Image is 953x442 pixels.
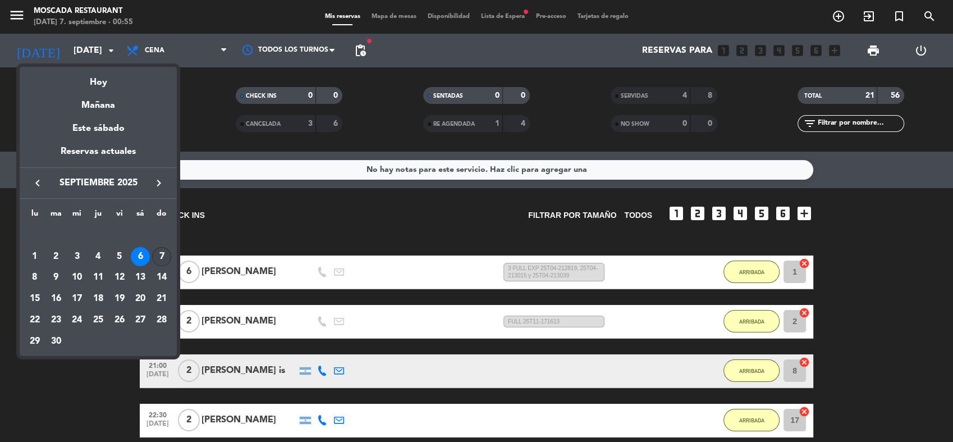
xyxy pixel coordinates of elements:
td: 27 de septiembre de 2025 [130,309,152,331]
td: 19 de septiembre de 2025 [109,288,130,309]
td: 2 de septiembre de 2025 [45,246,67,267]
td: 6 de septiembre de 2025 [130,246,152,267]
div: 13 [131,268,150,288]
th: lunes [24,207,45,225]
td: 24 de septiembre de 2025 [66,309,88,331]
div: 7 [152,247,171,266]
td: 9 de septiembre de 2025 [45,267,67,289]
span: septiembre 2025 [48,176,149,190]
td: 1 de septiembre de 2025 [24,246,45,267]
div: 12 [110,268,129,288]
td: 21 de septiembre de 2025 [151,288,172,309]
td: 22 de septiembre de 2025 [24,309,45,331]
div: 15 [25,289,44,308]
td: 30 de septiembre de 2025 [45,331,67,352]
td: 26 de septiembre de 2025 [109,309,130,331]
i: keyboard_arrow_left [31,176,44,190]
div: Reservas actuales [20,144,177,167]
div: Mañana [20,90,177,113]
div: 3 [67,247,86,266]
div: 16 [47,289,66,308]
td: 25 de septiembre de 2025 [88,309,109,331]
td: 15 de septiembre de 2025 [24,288,45,309]
button: keyboard_arrow_right [149,176,169,190]
div: 11 [89,268,108,288]
div: 10 [67,268,86,288]
td: 28 de septiembre de 2025 [151,309,172,331]
div: 1 [25,247,44,266]
div: 30 [47,332,66,351]
div: 25 [89,311,108,330]
td: 17 de septiembre de 2025 [66,288,88,309]
td: 3 de septiembre de 2025 [66,246,88,267]
td: 13 de septiembre de 2025 [130,267,152,289]
div: 24 [67,311,86,330]
td: 5 de septiembre de 2025 [109,246,130,267]
td: 4 de septiembre de 2025 [88,246,109,267]
div: 20 [131,289,150,308]
div: 26 [110,311,129,330]
div: Hoy [20,67,177,90]
td: 11 de septiembre de 2025 [88,267,109,289]
th: martes [45,207,67,225]
td: 7 de septiembre de 2025 [151,246,172,267]
td: 23 de septiembre de 2025 [45,309,67,331]
th: domingo [151,207,172,225]
td: 10 de septiembre de 2025 [66,267,88,289]
th: sábado [130,207,152,225]
div: Este sábado [20,113,177,144]
div: 21 [152,289,171,308]
button: keyboard_arrow_left [28,176,48,190]
div: 22 [25,311,44,330]
th: viernes [109,207,130,225]
i: keyboard_arrow_right [152,176,166,190]
th: miércoles [66,207,88,225]
div: 2 [47,247,66,266]
div: 18 [89,289,108,308]
td: 20 de septiembre de 2025 [130,288,152,309]
div: 17 [67,289,86,308]
div: 23 [47,311,66,330]
div: 28 [152,311,171,330]
th: jueves [88,207,109,225]
td: 18 de septiembre de 2025 [88,288,109,309]
div: 5 [110,247,129,266]
div: 27 [131,311,150,330]
div: 6 [131,247,150,266]
td: 8 de septiembre de 2025 [24,267,45,289]
div: 19 [110,289,129,308]
div: 14 [152,268,171,288]
div: 4 [89,247,108,266]
td: 12 de septiembre de 2025 [109,267,130,289]
div: 9 [47,268,66,288]
div: 29 [25,332,44,351]
td: 29 de septiembre de 2025 [24,331,45,352]
td: SEP. [24,225,172,246]
td: 16 de septiembre de 2025 [45,288,67,309]
div: 8 [25,268,44,288]
td: 14 de septiembre de 2025 [151,267,172,289]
